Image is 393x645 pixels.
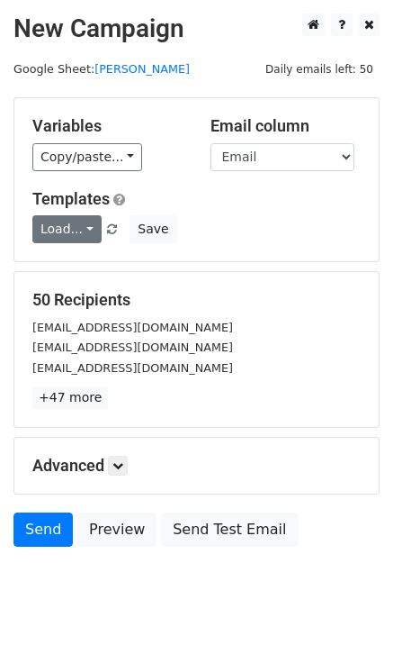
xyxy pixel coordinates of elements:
[161,513,298,547] a: Send Test Email
[13,14,380,44] h2: New Campaign
[32,341,233,354] small: [EMAIL_ADDRESS][DOMAIN_NAME]
[13,62,190,76] small: Google Sheet:
[13,513,73,547] a: Send
[77,513,156,547] a: Preview
[259,59,380,79] span: Daily emails left: 50
[32,116,183,136] h5: Variables
[32,290,361,310] h5: 50 Recipients
[32,386,108,409] a: +47 more
[94,62,190,76] a: [PERSON_NAME]
[130,215,176,243] button: Save
[32,189,110,208] a: Templates
[210,116,362,136] h5: Email column
[32,321,233,334] small: [EMAIL_ADDRESS][DOMAIN_NAME]
[303,559,393,645] iframe: Chat Widget
[259,62,380,76] a: Daily emails left: 50
[32,361,233,375] small: [EMAIL_ADDRESS][DOMAIN_NAME]
[32,215,102,243] a: Load...
[32,456,361,476] h5: Advanced
[32,143,142,171] a: Copy/paste...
